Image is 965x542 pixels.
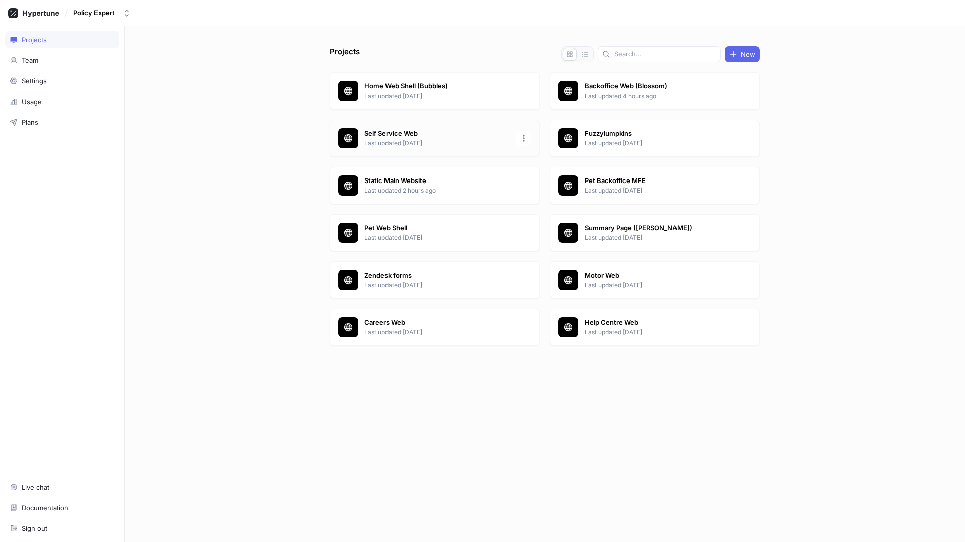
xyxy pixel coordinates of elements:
p: Last updated [DATE] [364,92,510,101]
div: Policy Expert [73,9,115,17]
p: Last updated [DATE] [364,281,510,290]
div: Settings [22,77,47,85]
p: Static Main Website [364,176,510,186]
p: Pet Backoffice MFE [585,176,730,186]
button: New [725,46,760,62]
p: Zendesk forms [364,270,510,281]
div: Live chat [22,483,49,491]
span: New [741,51,755,57]
div: Team [22,56,38,64]
p: Summary Page ([PERSON_NAME]) [585,223,730,233]
p: Last updated [DATE] [364,328,510,337]
p: Last updated 2 hours ago [364,186,510,195]
div: Usage [22,98,42,106]
p: Fuzzylumpkins [585,129,730,139]
button: Policy Expert [69,5,135,21]
p: Pet Web Shell [364,223,510,233]
p: Last updated [DATE] [364,139,510,148]
div: Documentation [22,504,68,512]
p: Last updated [DATE] [585,281,730,290]
p: Last updated 4 hours ago [585,92,730,101]
p: Last updated [DATE] [585,328,730,337]
a: Documentation [5,499,119,516]
div: Projects [22,36,47,44]
p: Self Service Web [364,129,510,139]
p: Last updated [DATE] [585,233,730,242]
a: Projects [5,31,119,48]
p: Last updated [DATE] [585,139,730,148]
p: Motor Web [585,270,730,281]
p: Careers Web [364,318,510,328]
p: Home Web Shell (Bubbles) [364,81,510,92]
p: Last updated [DATE] [585,186,730,195]
a: Team [5,52,119,69]
a: Usage [5,93,119,110]
p: Backoffice Web (Blossom) [585,81,730,92]
input: Search... [614,49,716,59]
div: Plans [22,118,38,126]
p: Help Centre Web [585,318,730,328]
div: Sign out [22,524,47,532]
a: Plans [5,114,119,131]
p: Last updated [DATE] [364,233,510,242]
a: Settings [5,72,119,89]
p: Projects [330,46,360,62]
